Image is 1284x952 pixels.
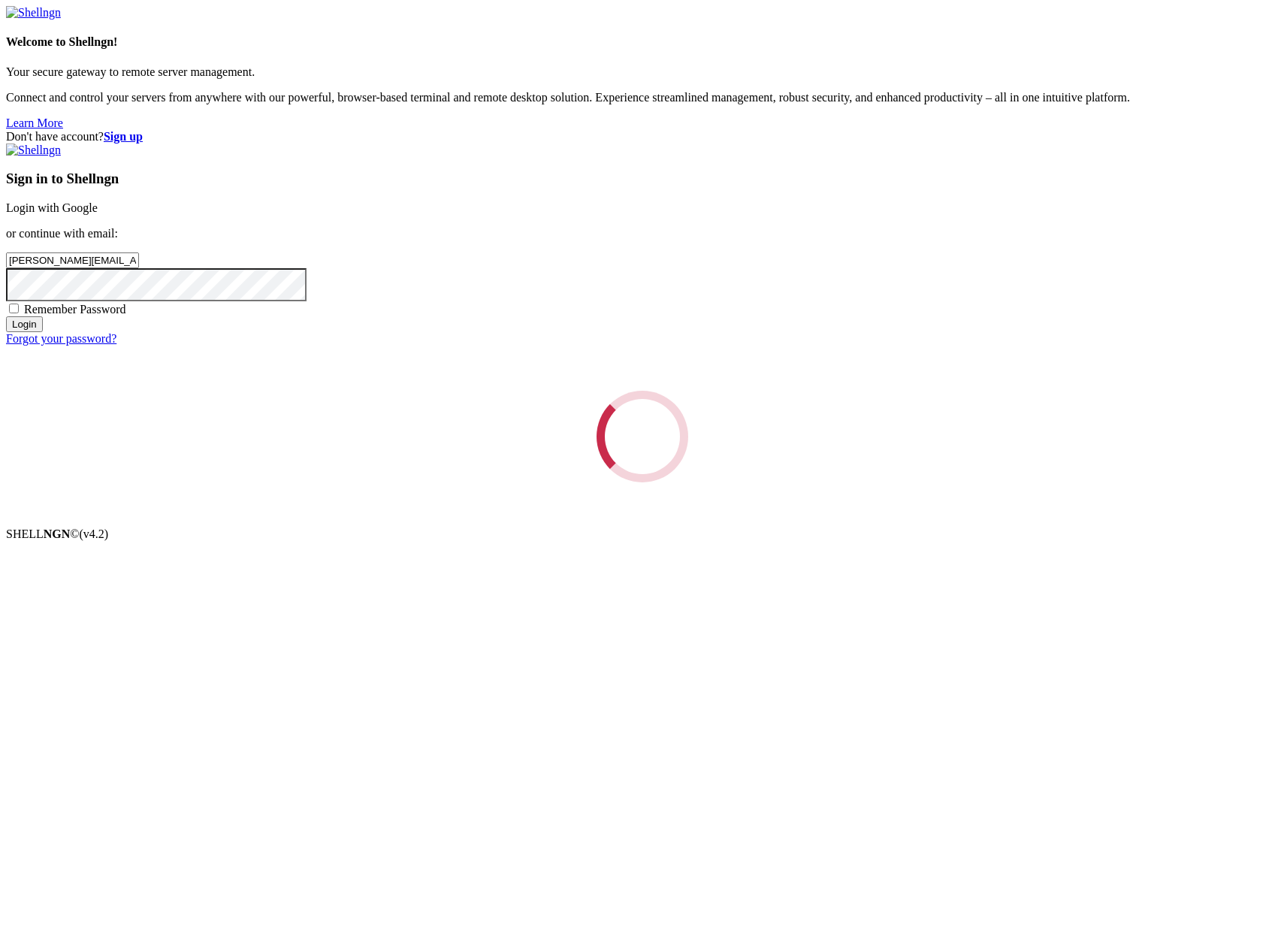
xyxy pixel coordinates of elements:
p: Connect and control your servers from anywhere with our powerful, browser-based terminal and remo... [6,91,1278,104]
a: Sign up [104,130,143,143]
h3: Sign in to Shellngn [6,171,1278,187]
input: Email address [6,252,139,268]
input: Login [6,316,43,332]
h4: Welcome to Shellngn! [6,35,1278,49]
span: SHELL © [6,527,108,540]
input: Remember Password [9,304,19,313]
img: Shellngn [6,144,61,157]
p: or continue with email: [6,227,1278,240]
a: Login with Google [6,201,98,214]
span: 4.2.0 [80,527,109,540]
p: Your secure gateway to remote server management. [6,65,1278,79]
b: NGN [44,527,71,540]
a: Forgot your password? [6,332,116,345]
a: Learn More [6,116,63,129]
div: Don't have account? [6,130,1278,144]
span: Remember Password [24,303,126,316]
img: Shellngn [6,6,61,20]
div: Loading... [592,386,692,486]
